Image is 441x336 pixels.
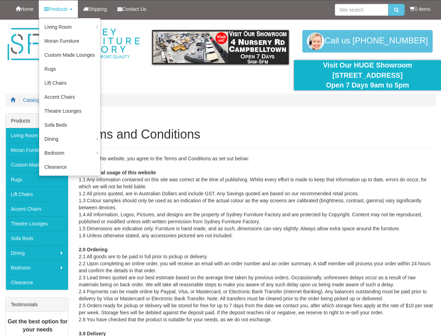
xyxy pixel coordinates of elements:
a: Sofa Beds [39,118,100,132]
a: Rugs [39,62,100,76]
a: Moran Furniture [39,34,100,48]
a: Living Room [39,20,100,34]
strong: 1.0 General usage of this website [79,170,156,175]
a: Bedroom [39,146,100,160]
a: Lift Chairs [6,187,68,202]
a: Theatre Lounges [6,216,68,231]
a: Clearance [6,275,68,290]
li: 0 items [410,6,431,13]
a: Shipping [78,0,112,18]
strong: 2.0 Ordering [79,247,108,252]
img: Sydney Furniture Factory [5,27,142,62]
a: Dining [39,132,100,146]
a: Accent Chairs [39,90,100,104]
a: Custom Made Lounges [6,157,68,172]
a: Contact Us [112,0,152,18]
a: Living Room [6,128,68,143]
div: Testimonials [6,297,68,312]
a: Dining [6,246,68,260]
a: Clearance [39,160,100,174]
img: showroom.gif [152,30,289,64]
span: Products [48,6,67,12]
div: Visit Our HUGE Showroom [STREET_ADDRESS] Open 7 Days 9am to 5pm [299,60,436,90]
a: Lift Chairs [39,76,100,90]
a: Theatre Lounges [39,104,100,118]
a: Moran Furniture [6,143,68,157]
h1: Terms and Conditions [79,127,436,141]
a: Catalog [23,97,40,103]
a: Rugs [6,172,68,187]
input: Site search [335,4,388,16]
span: Shipping [88,6,107,12]
span: Home [21,6,34,12]
span: Contact Us [122,6,146,12]
div: Products [6,114,68,128]
a: Bedroom [6,260,68,275]
a: Products [39,0,78,18]
b: Get the best option for your needs [8,318,68,332]
a: Accent Chairs [6,202,68,216]
a: Sofa Beds [6,231,68,246]
a: Custom Made Lounges [39,48,100,62]
a: Home [10,0,39,18]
